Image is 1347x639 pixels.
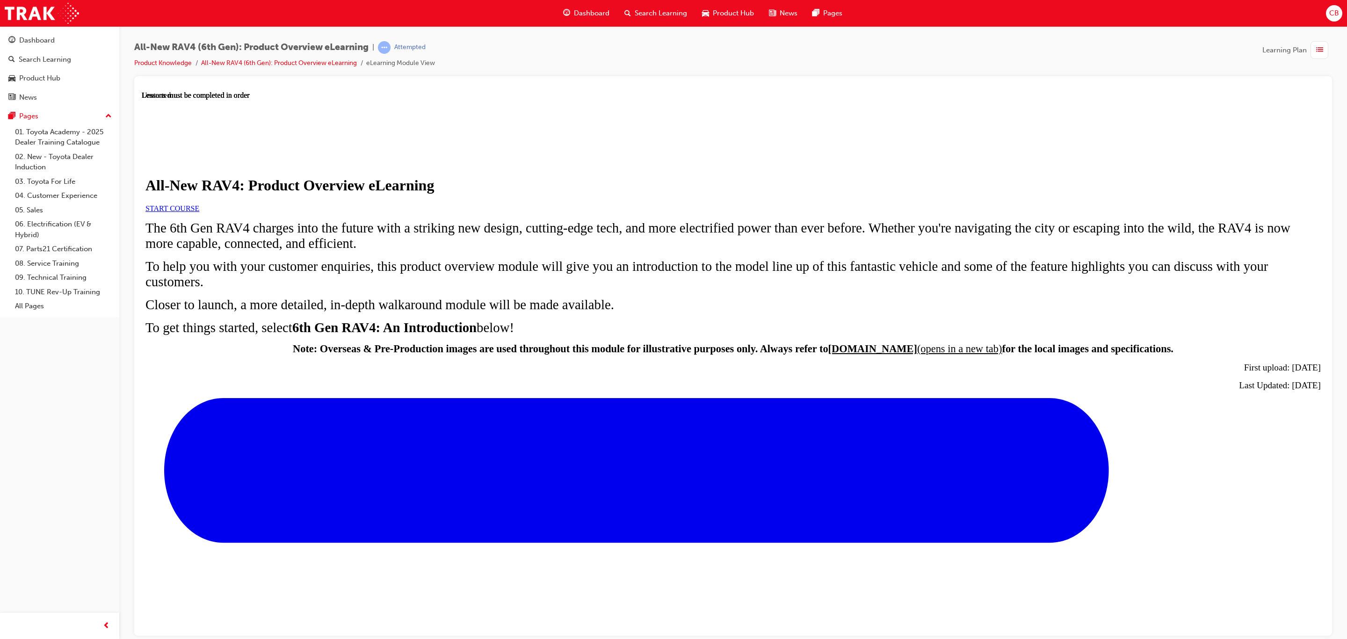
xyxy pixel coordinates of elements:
[4,86,1179,103] h1: All-New RAV4: Product Overview eLearning
[769,7,776,19] span: news-icon
[11,242,116,256] a: 07. Parts21 Certification
[366,58,435,69] li: eLearning Module View
[4,167,1126,198] span: To help you with your customer enquiries, this product overview module will give you an introduct...
[805,4,850,23] a: pages-iconPages
[4,206,472,221] span: Closer to launch, a more detailed, in-depth walkaround module will be made available.
[4,32,116,49] a: Dashboard
[761,4,805,23] a: news-iconNews
[1097,289,1179,299] span: Last Updated: [DATE]
[4,70,116,87] a: Product Hub
[11,270,116,285] a: 09. Technical Training
[8,56,15,64] span: search-icon
[19,73,60,84] div: Product Hub
[8,74,15,83] span: car-icon
[775,252,861,263] span: (opens in a new tab)
[11,189,116,203] a: 04. Customer Experience
[151,252,687,263] strong: Note: Overseas & Pre-Production images are used throughout this module for illustrative purposes ...
[860,252,1032,263] strong: for the local images and specifications.
[19,92,37,103] div: News
[4,89,116,106] a: News
[134,42,369,53] span: All-New RAV4 (6th Gen): Product Overview eLearning
[11,299,116,313] a: All Pages
[105,110,112,123] span: up-icon
[1262,41,1332,59] button: Learning Plan
[1262,45,1307,56] span: Learning Plan
[378,41,391,54] span: learningRecordVerb_ATTEMPT-icon
[635,8,687,19] span: Search Learning
[8,112,15,121] span: pages-icon
[4,108,116,125] button: Pages
[151,229,335,244] strong: 6th Gen RAV4: An Introduction
[617,4,695,23] a: search-iconSearch Learning
[372,42,374,53] span: |
[4,113,58,121] a: START COURSE
[812,7,819,19] span: pages-icon
[1326,5,1342,22] button: CB
[780,8,797,19] span: News
[4,129,1149,160] span: The 6th Gen RAV4 charges into the future with a striking new design, cutting-edge tech, and more ...
[713,8,754,19] span: Product Hub
[19,54,71,65] div: Search Learning
[8,94,15,102] span: news-icon
[11,203,116,218] a: 05. Sales
[11,150,116,174] a: 02. New - Toyota Dealer Induction
[134,59,192,67] a: Product Knowledge
[624,7,631,19] span: search-icon
[201,59,357,67] a: All-New RAV4 (6th Gen): Product Overview eLearning
[19,111,38,122] div: Pages
[11,217,116,242] a: 06. Electrification (EV & Hybrid)
[574,8,609,19] span: Dashboard
[11,174,116,189] a: 03. Toyota For Life
[8,36,15,45] span: guage-icon
[563,7,570,19] span: guage-icon
[4,30,116,108] button: DashboardSearch LearningProduct HubNews
[702,7,709,19] span: car-icon
[1102,271,1179,281] span: First upload: [DATE]
[4,51,116,68] a: Search Learning
[11,256,116,271] a: 08. Service Training
[695,4,761,23] a: car-iconProduct Hub
[823,8,842,19] span: Pages
[11,285,116,299] a: 10. TUNE Rev-Up Training
[11,125,116,150] a: 01. Toyota Academy - 2025 Dealer Training Catalogue
[4,229,372,244] span: To get things started, select below!
[5,3,79,24] img: Trak
[556,4,617,23] a: guage-iconDashboard
[19,35,55,46] div: Dashboard
[687,252,861,263] a: [DOMAIN_NAME](opens in a new tab)
[687,252,775,263] strong: [DOMAIN_NAME]
[394,43,426,52] div: Attempted
[1329,8,1339,19] span: CB
[1316,44,1323,56] span: list-icon
[103,620,110,632] span: prev-icon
